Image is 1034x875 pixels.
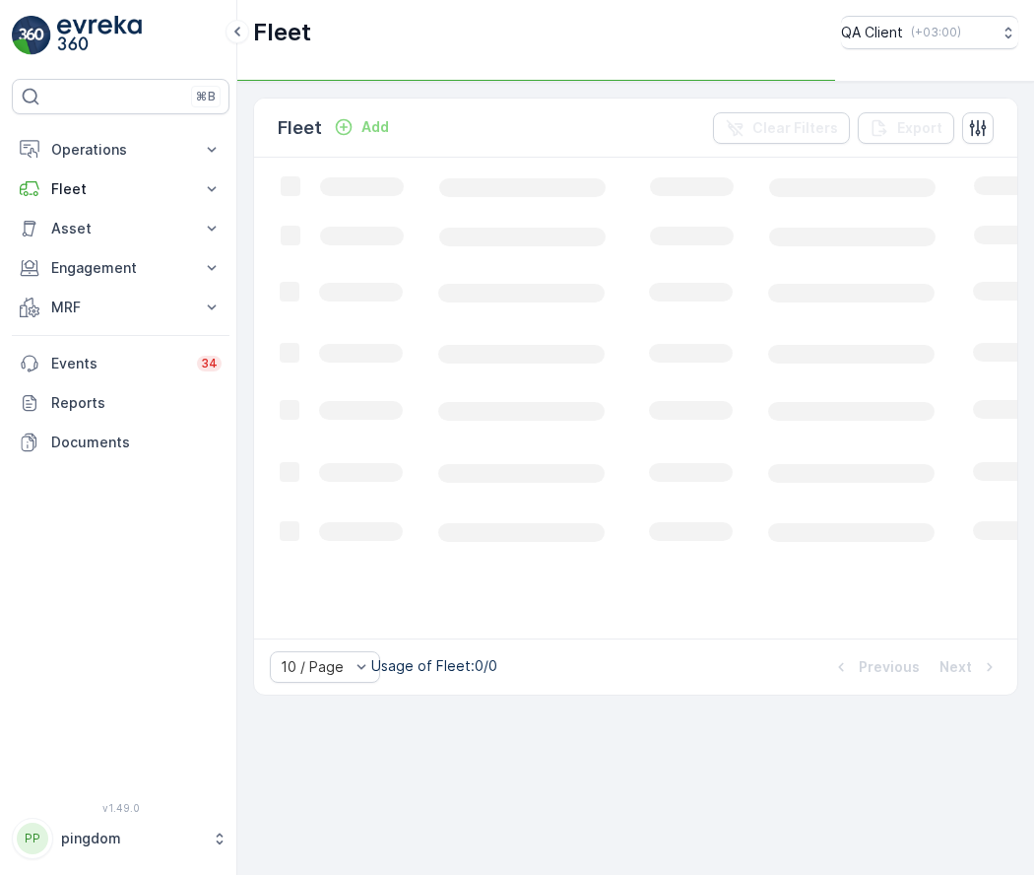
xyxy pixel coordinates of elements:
[12,209,229,248] button: Asset
[12,344,229,383] a: Events34
[12,130,229,169] button: Operations
[939,657,972,677] p: Next
[51,354,185,373] p: Events
[51,393,222,413] p: Reports
[51,433,222,452] p: Documents
[841,23,903,42] p: QA Client
[12,423,229,462] a: Documents
[278,114,322,142] p: Fleet
[61,829,202,848] p: pingdom
[859,657,920,677] p: Previous
[51,179,190,199] p: Fleet
[361,117,389,137] p: Add
[51,140,190,160] p: Operations
[12,383,229,423] a: Reports
[51,219,190,238] p: Asset
[12,802,229,814] span: v 1.49.0
[829,655,922,679] button: Previous
[12,288,229,327] button: MRF
[201,356,218,371] p: 34
[17,823,48,854] div: PP
[51,258,190,278] p: Engagement
[51,298,190,317] p: MRF
[12,818,229,859] button: PPpingdom
[12,248,229,288] button: Engagement
[371,656,497,676] p: Usage of Fleet : 0/0
[57,16,142,55] img: logo_light-DOdMpM7g.png
[752,118,838,138] p: Clear Filters
[911,25,961,40] p: ( +03:00 )
[196,89,216,104] p: ⌘B
[12,169,229,209] button: Fleet
[858,112,954,144] button: Export
[713,112,850,144] button: Clear Filters
[253,17,311,48] p: Fleet
[841,16,1018,49] button: QA Client(+03:00)
[326,115,397,139] button: Add
[937,655,1002,679] button: Next
[897,118,942,138] p: Export
[12,16,51,55] img: logo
